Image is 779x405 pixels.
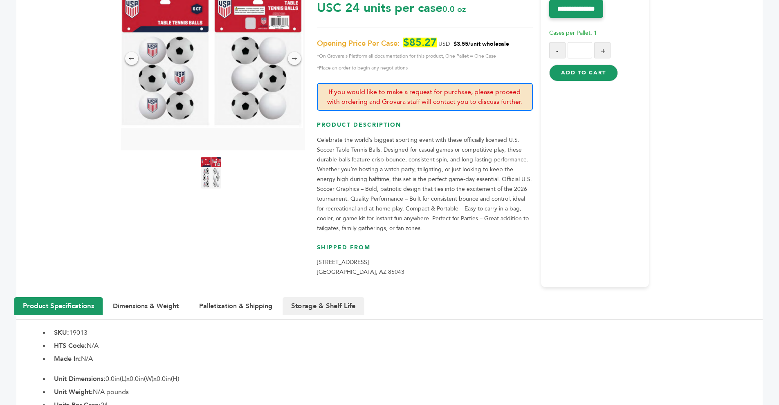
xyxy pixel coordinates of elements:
h3: Shipped From [317,244,533,258]
p: Celebrate the world’s biggest sporting event with these officially licensed U.S. Soccer Table Ten... [317,135,533,233]
button: + [594,42,611,58]
button: Add to Cart [549,65,617,81]
b: Unit Weight: [54,387,93,396]
li: N/A [50,354,763,364]
button: - [549,42,566,58]
span: Opening Price Per Case: [317,39,400,49]
p: If you would like to make a request for purchase, please proceed with ordering and Grovara staff ... [317,83,533,111]
span: $85.27 [403,38,437,47]
div: ← [125,52,138,65]
li: N/A pounds [50,387,763,397]
span: *Place an order to begin any negotiations [317,63,533,73]
b: SKU: [54,328,69,337]
p: [STREET_ADDRESS] [GEOGRAPHIC_DATA], AZ 85043 [317,257,533,277]
button: Dimensions & Weight [105,298,187,315]
span: *On Grovara's Platform all documentation for this product, One Pallet = One Case [317,51,533,61]
span: USD [438,40,450,48]
li: N/A [50,341,763,351]
li: 19013 [50,328,763,338]
span: Cases per Pallet: 1 [549,29,597,37]
span: $3.55/unit wholesale [453,40,509,48]
button: Product Specifications [14,297,103,315]
b: HTS Code: [54,341,87,350]
button: Storage & Shelf Life [283,297,364,315]
b: Made In: [54,354,81,363]
span: 0.0 oz [442,4,466,15]
b: Unit Dimensions: [54,374,106,383]
li: 0.0in(L)x0.0in(W)x0.0in(H) [50,374,763,384]
h3: Product Description [317,121,533,135]
div: → [288,52,301,65]
img: TABLE TENNIS SOCCER BALLS 6CT USC 24 units per case 0.0 oz [201,157,221,189]
button: Palletization & Shipping [191,298,281,315]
